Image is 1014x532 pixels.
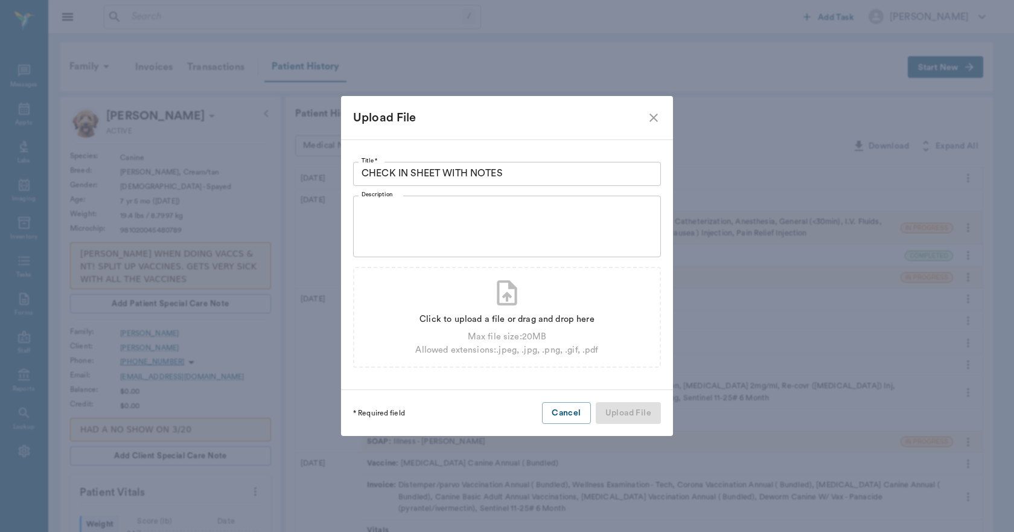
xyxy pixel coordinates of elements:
[353,408,405,418] p: * Required field
[12,491,41,520] iframe: Intercom live chat
[353,108,646,127] div: Upload File
[362,190,392,199] label: Description
[362,156,378,165] label: Title *
[415,344,598,357] div: Allowed extensions: .jpeg, .jpg, .png, .gif, .pdf
[542,402,590,425] button: Cancel
[415,330,598,344] div: Max file size: 20 MB
[415,313,598,326] div: Click to upload a file or drag and drop here
[646,111,661,125] button: close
